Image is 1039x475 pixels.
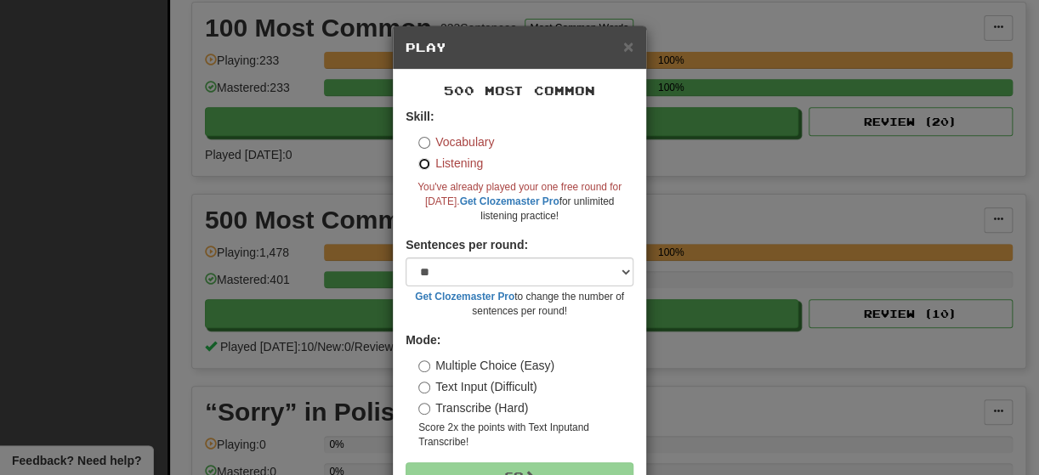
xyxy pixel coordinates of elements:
input: Vocabulary [418,137,430,149]
strong: Skill: [406,110,434,123]
span: 500 Most Common [444,83,595,98]
label: Sentences per round: [406,236,528,253]
label: Listening [418,155,483,172]
input: Transcribe (Hard) [418,403,430,415]
label: Vocabulary [418,133,494,150]
small: to change the number of sentences per round! [406,290,633,319]
label: Text Input (Difficult) [418,378,537,395]
h5: Play [406,39,633,56]
input: Multiple Choice (Easy) [418,360,430,372]
small: Score 2x the points with Text Input and Transcribe ! [418,421,633,450]
span: You've already played your one free round for [DATE]. [417,181,622,207]
input: Listening [418,158,430,170]
button: Close [623,37,633,55]
small: for unlimited listening practice! [406,180,633,223]
label: Multiple Choice (Easy) [418,357,554,374]
span: × [623,37,633,56]
label: Transcribe (Hard) [418,399,528,416]
a: Get Clozemaster Pro [460,195,559,207]
input: Text Input (Difficult) [418,382,430,393]
a: Get Clozemaster Pro [415,291,514,303]
strong: Mode: [406,333,440,347]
